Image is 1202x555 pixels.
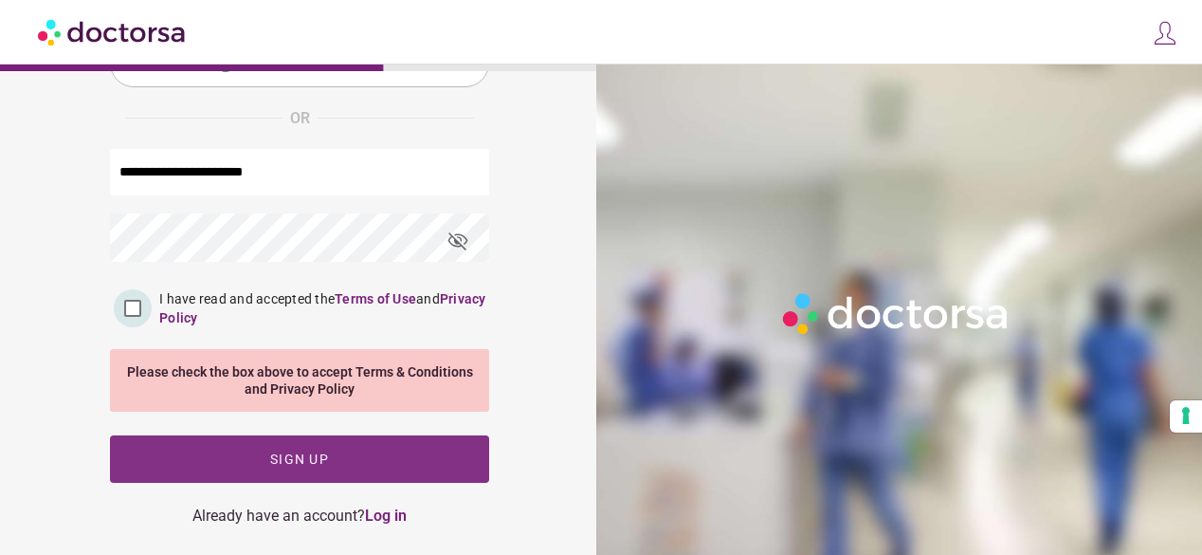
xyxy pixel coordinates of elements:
[432,215,483,267] span: visibility_off
[1152,20,1178,46] img: icons8-customer-100.png
[270,452,329,467] span: Sign up
[776,287,1017,341] img: Logo-Doctorsa-trans-White-partial-flat.png
[110,349,489,412] div: Please check the box above to accept Terms & Conditions and Privacy Policy
[1170,400,1202,433] button: Your consent preferences for tracking technologies
[110,435,489,483] button: Sign up
[290,106,310,131] span: OR
[159,291,486,325] a: Privacy Policy
[365,507,407,525] a: Log in
[335,291,416,306] a: Terms of Use
[110,507,489,525] div: Already have an account?
[155,289,489,327] label: I have read and accepted the and
[38,10,188,53] img: Doctorsa.com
